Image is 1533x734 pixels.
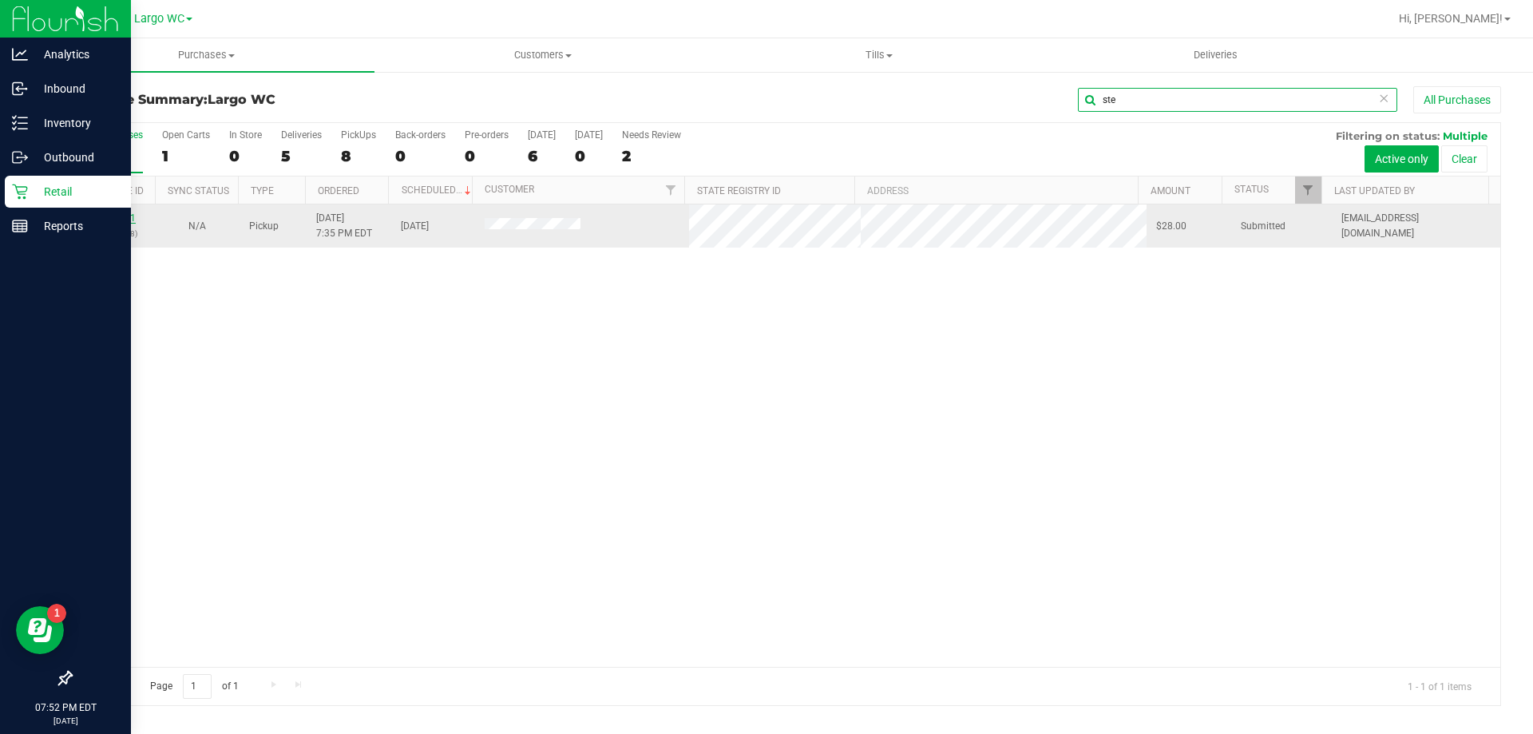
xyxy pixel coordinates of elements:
[575,129,603,141] div: [DATE]
[38,48,374,62] span: Purchases
[375,48,710,62] span: Customers
[249,219,279,234] span: Pickup
[1341,211,1491,241] span: [EMAIL_ADDRESS][DOMAIN_NAME]
[485,184,534,195] a: Customer
[1172,48,1259,62] span: Deliveries
[341,147,376,165] div: 8
[1395,674,1484,698] span: 1 - 1 of 1 items
[528,147,556,165] div: 6
[697,185,781,196] a: State Registry ID
[137,674,252,699] span: Page of 1
[318,185,359,196] a: Ordered
[1443,129,1487,142] span: Multiple
[1295,177,1321,204] a: Filter
[395,129,446,141] div: Back-orders
[251,185,274,196] a: Type
[28,45,124,64] p: Analytics
[183,674,212,699] input: 1
[1441,145,1487,173] button: Clear
[12,149,28,165] inline-svg: Outbound
[465,147,509,165] div: 0
[374,38,711,72] a: Customers
[70,93,547,107] h3: Purchase Summary:
[1413,86,1501,113] button: All Purchases
[281,147,322,165] div: 5
[12,81,28,97] inline-svg: Inbound
[658,177,684,204] a: Filter
[28,182,124,201] p: Retail
[1156,219,1186,234] span: $28.00
[528,129,556,141] div: [DATE]
[465,129,509,141] div: Pre-orders
[1078,88,1397,112] input: Search Purchase ID, Original ID, State Registry ID or Customer Name...
[1334,185,1415,196] a: Last Updated By
[91,212,136,224] a: 12001331
[229,129,262,141] div: In Store
[16,606,64,654] iframe: Resource center
[316,211,372,241] span: [DATE] 7:35 PM EDT
[622,129,681,141] div: Needs Review
[1365,145,1439,173] button: Active only
[47,604,66,623] iframe: Resource center unread badge
[395,147,446,165] div: 0
[162,147,210,165] div: 1
[168,185,229,196] a: Sync Status
[1234,184,1269,195] a: Status
[188,219,206,234] button: N/A
[711,38,1047,72] a: Tills
[12,115,28,131] inline-svg: Inventory
[401,219,429,234] span: [DATE]
[28,79,124,98] p: Inbound
[1399,12,1503,25] span: Hi, [PERSON_NAME]!
[1336,129,1440,142] span: Filtering on status:
[12,46,28,62] inline-svg: Analytics
[12,184,28,200] inline-svg: Retail
[1048,38,1384,72] a: Deliveries
[28,113,124,133] p: Inventory
[711,48,1046,62] span: Tills
[229,147,262,165] div: 0
[622,147,681,165] div: 2
[402,184,474,196] a: Scheduled
[208,92,275,107] span: Largo WC
[38,38,374,72] a: Purchases
[1378,88,1389,109] span: Clear
[1241,219,1285,234] span: Submitted
[575,147,603,165] div: 0
[7,715,124,727] p: [DATE]
[28,216,124,236] p: Reports
[188,220,206,232] span: Not Applicable
[7,700,124,715] p: 07:52 PM EDT
[1151,185,1190,196] a: Amount
[281,129,322,141] div: Deliveries
[854,177,1138,204] th: Address
[134,12,184,26] span: Largo WC
[162,129,210,141] div: Open Carts
[341,129,376,141] div: PickUps
[28,148,124,167] p: Outbound
[12,218,28,234] inline-svg: Reports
